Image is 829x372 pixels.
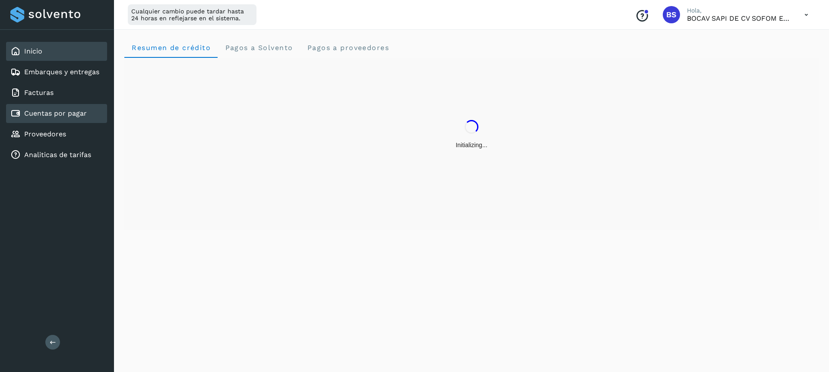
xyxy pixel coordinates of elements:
div: Embarques y entregas [6,63,107,82]
div: Facturas [6,83,107,102]
a: Embarques y entregas [24,68,99,76]
p: BOCAV SAPI DE CV SOFOM ENR [687,14,791,22]
a: Inicio [24,47,42,55]
a: Analiticas de tarifas [24,151,91,159]
div: Analiticas de tarifas [6,145,107,164]
p: Hola, [687,7,791,14]
div: Inicio [6,42,107,61]
div: Cualquier cambio puede tardar hasta 24 horas en reflejarse en el sistema. [128,4,256,25]
div: Proveedores [6,125,107,144]
span: Pagos a proveedores [307,44,389,52]
span: Pagos a Solvento [225,44,293,52]
a: Cuentas por pagar [24,109,87,117]
a: Proveedores [24,130,66,138]
span: Resumen de crédito [131,44,211,52]
a: Facturas [24,88,54,97]
div: Cuentas por pagar [6,104,107,123]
